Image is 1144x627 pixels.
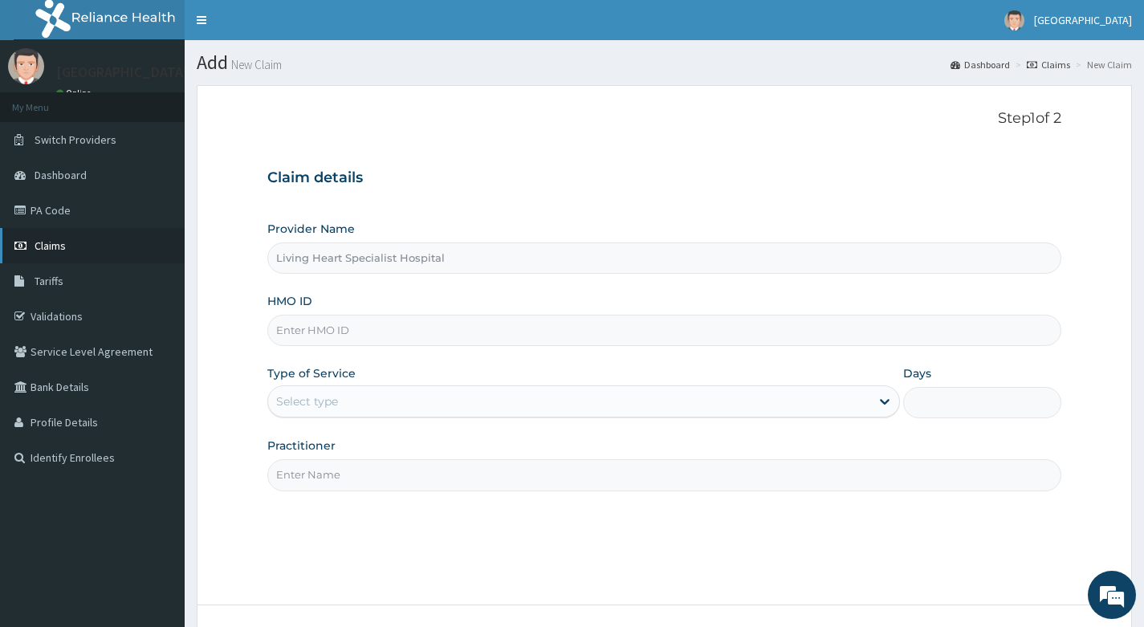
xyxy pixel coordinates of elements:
[35,238,66,253] span: Claims
[56,65,189,79] p: [GEOGRAPHIC_DATA]
[8,48,44,84] img: User Image
[8,438,306,495] textarea: Type your message and hit 'Enter'
[267,438,336,454] label: Practitioner
[35,168,87,182] span: Dashboard
[1072,58,1132,71] li: New Claim
[263,8,302,47] div: Minimize live chat window
[197,52,1132,73] h1: Add
[228,59,282,71] small: New Claim
[276,393,338,409] div: Select type
[267,315,1061,346] input: Enter HMO ID
[267,169,1061,187] h3: Claim details
[1034,13,1132,27] span: [GEOGRAPHIC_DATA]
[83,90,270,111] div: Chat with us now
[267,221,355,237] label: Provider Name
[35,274,63,288] span: Tariffs
[267,293,312,309] label: HMO ID
[267,459,1061,491] input: Enter Name
[93,202,222,364] span: We're online!
[903,365,931,381] label: Days
[1004,10,1024,31] img: User Image
[951,58,1010,71] a: Dashboard
[35,132,116,147] span: Switch Providers
[56,88,95,99] a: Online
[267,110,1061,128] p: Step 1 of 2
[30,80,65,120] img: d_794563401_company_1708531726252_794563401
[267,365,356,381] label: Type of Service
[1027,58,1070,71] a: Claims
